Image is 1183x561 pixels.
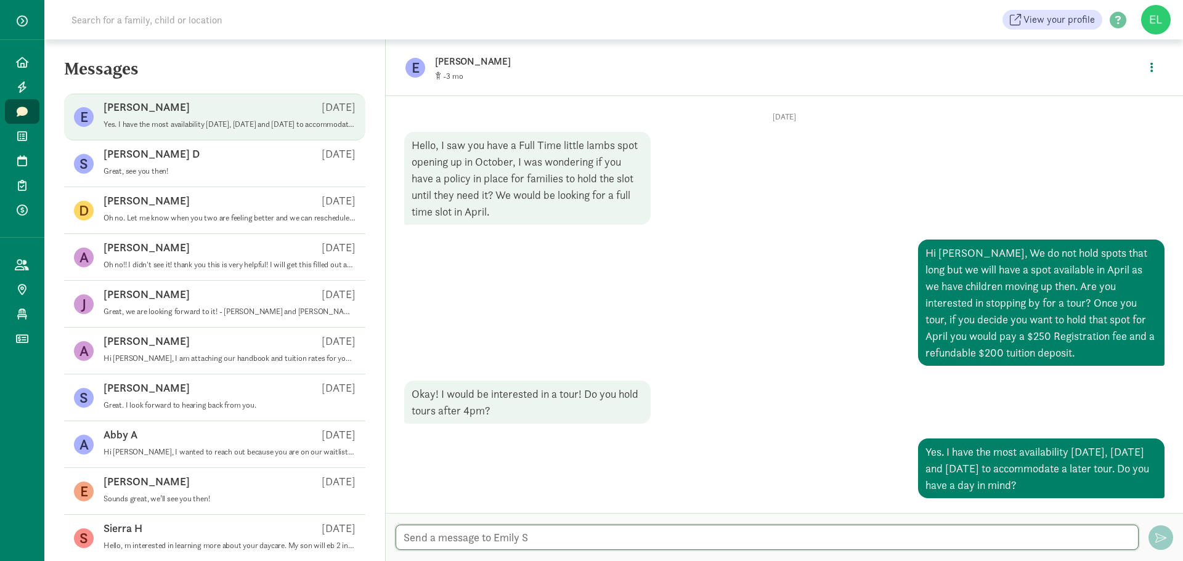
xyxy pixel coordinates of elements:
[404,381,651,424] div: Okay! I would be interested in a tour! Do you hold tours after 4pm?
[104,260,356,270] p: Oh no!! I didn't see it! thank you this is very helpful! I will get this filled out and sent over!
[74,388,94,408] figure: S
[918,240,1165,366] div: Hi [PERSON_NAME], We do not hold spots that long but we will have a spot available in April as we...
[322,381,356,395] p: [DATE]
[104,100,190,115] p: [PERSON_NAME]
[1121,502,1183,561] iframe: Chat Widget
[104,447,356,457] p: Hi [PERSON_NAME], I wanted to reach out because you are on our waitlist. Are you still looking fo...
[1002,10,1102,30] a: View your profile
[443,71,463,81] span: -3
[104,166,356,176] p: Great, see you then!
[74,435,94,454] figure: A
[74,482,94,501] figure: E
[405,58,425,78] figure: E
[44,59,385,89] h5: Messages
[322,427,356,442] p: [DATE]
[104,119,356,129] p: Yes. I have the most availability [DATE], [DATE] and [DATE] to accommodate a later tour. Do you h...
[64,7,410,32] input: Search for a family, child or location
[74,294,94,314] figure: J
[74,201,94,220] figure: D
[74,248,94,267] figure: A
[322,287,356,302] p: [DATE]
[104,147,200,161] p: [PERSON_NAME] D
[104,307,356,317] p: Great, we are looking forward to it! - [PERSON_NAME] and [PERSON_NAME]
[404,132,651,225] div: Hello, I saw you have a Full Time little lambs spot opening up in October, I was wondering if you...
[104,334,190,349] p: [PERSON_NAME]
[322,521,356,536] p: [DATE]
[74,528,94,548] figure: S
[322,240,356,255] p: [DATE]
[104,353,356,363] p: Hi [PERSON_NAME], I am attaching our handbook and tuition rates for you to learn more about our p...
[104,427,137,442] p: Abby A
[322,147,356,161] p: [DATE]
[104,381,190,395] p: [PERSON_NAME]
[322,100,356,115] p: [DATE]
[322,474,356,489] p: [DATE]
[104,240,190,255] p: [PERSON_NAME]
[104,287,190,302] p: [PERSON_NAME]
[104,541,356,551] p: Hello, m interested in learning more about your daycare. My son will eb 2 in July - we are lookin...
[74,341,94,361] figure: A
[404,112,1165,122] p: [DATE]
[104,521,142,536] p: Sierra H
[322,334,356,349] p: [DATE]
[435,53,823,70] p: [PERSON_NAME]
[322,193,356,208] p: [DATE]
[74,107,94,127] figure: E
[104,474,190,489] p: [PERSON_NAME]
[104,494,356,504] p: Sounds great, we’ll see you then!
[1023,12,1095,27] span: View your profile
[918,438,1165,498] div: Yes. I have the most availability [DATE], [DATE] and [DATE] to accommodate a later tour. Do you h...
[104,400,356,410] p: Great. I look forward to hearing back from you.
[104,193,190,208] p: [PERSON_NAME]
[74,154,94,174] figure: S
[104,213,356,223] p: Oh no. Let me know when you two are feeling better and we can reschedule the tour.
